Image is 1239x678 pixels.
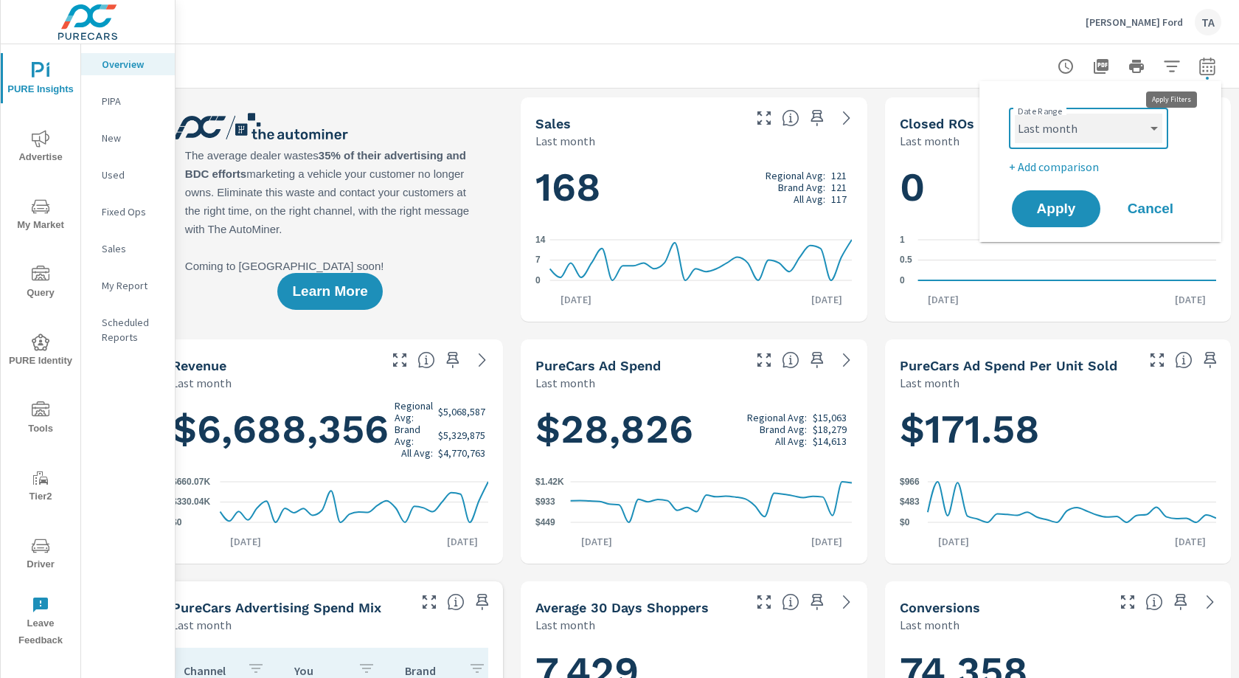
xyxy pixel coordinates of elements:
[778,181,825,193] p: Brand Avg:
[102,204,163,219] p: Fixed Ops
[535,517,555,527] text: $449
[1027,202,1086,215] span: Apply
[900,497,920,508] text: $483
[81,164,175,186] div: Used
[535,235,546,245] text: 14
[447,593,465,611] span: This table looks at how you compare to the amount of budget you spend per channel as opposed to y...
[172,400,491,459] h1: $6,688,356
[900,116,974,131] h5: Closed ROs
[900,404,1216,454] h1: $171.58
[900,477,920,487] text: $966
[760,423,807,435] p: Brand Avg:
[1165,292,1216,307] p: [DATE]
[1165,534,1216,549] p: [DATE]
[292,285,367,298] span: Learn More
[441,348,465,372] span: Save this to your personalized report
[535,358,661,373] h5: PureCars Ad Spend
[1121,202,1180,215] span: Cancel
[5,198,76,234] span: My Market
[801,534,853,549] p: [DATE]
[81,274,175,297] div: My Report
[5,266,76,302] span: Query
[471,348,494,372] a: See more details in report
[437,534,488,549] p: [DATE]
[5,596,76,649] span: Leave Feedback
[172,517,182,527] text: $0
[220,534,271,549] p: [DATE]
[535,116,571,131] h5: Sales
[900,162,1216,212] h1: 0
[550,292,602,307] p: [DATE]
[900,600,980,615] h5: Conversions
[801,292,853,307] p: [DATE]
[535,404,852,454] h1: $28,826
[438,447,485,459] p: $4,770,763
[900,255,912,266] text: 0.5
[401,447,433,459] p: All Avg:
[102,241,163,256] p: Sales
[388,348,412,372] button: Make Fullscreen
[752,348,776,372] button: Make Fullscreen
[5,130,76,166] span: Advertise
[1198,348,1222,372] span: Save this to your personalized report
[5,333,76,370] span: PURE Identity
[81,53,175,75] div: Overview
[81,201,175,223] div: Fixed Ops
[395,423,433,447] p: Brand Avg:
[102,57,163,72] p: Overview
[900,517,910,527] text: $0
[5,401,76,437] span: Tools
[172,616,232,634] p: Last month
[277,273,382,310] button: Learn More
[1106,190,1195,227] button: Cancel
[172,358,226,373] h5: Revenue
[102,167,163,182] p: Used
[395,400,433,423] p: Regional Avg:
[535,600,709,615] h5: Average 30 Days Shoppers
[900,358,1117,373] h5: PureCars Ad Spend Per Unit Sold
[831,193,847,205] p: 117
[900,275,905,286] text: 0
[1145,348,1169,372] button: Make Fullscreen
[900,235,905,245] text: 1
[917,292,969,307] p: [DATE]
[752,106,776,130] button: Make Fullscreen
[417,590,441,614] button: Make Fullscreen
[928,534,979,549] p: [DATE]
[5,62,76,98] span: PURE Insights
[405,663,457,678] p: Brand
[813,412,847,423] p: $15,063
[535,616,595,634] p: Last month
[81,127,175,149] div: New
[438,406,485,418] p: $5,068,587
[1145,593,1163,611] span: The number of dealer-specified goals completed by a visitor. [Source: This data is provided by th...
[805,348,829,372] span: Save this to your personalized report
[172,374,232,392] p: Last month
[782,351,799,369] span: Total cost of media for all PureCars channels for the selected dealership group over the selected...
[172,497,210,508] text: $330.04K
[775,435,807,447] p: All Avg:
[1,44,80,655] div: nav menu
[813,435,847,447] p: $14,613
[831,181,847,193] p: 121
[102,131,163,145] p: New
[1086,15,1183,29] p: [PERSON_NAME] Ford
[835,348,858,372] a: See more details in report
[294,663,346,678] p: You
[831,170,847,181] p: 121
[184,663,235,678] p: Channel
[81,311,175,348] div: Scheduled Reports
[535,374,595,392] p: Last month
[782,593,799,611] span: A rolling 30 day total of daily Shoppers on the dealership website, averaged over the selected da...
[102,315,163,345] p: Scheduled Reports
[766,170,825,181] p: Regional Avg:
[1009,158,1198,176] p: + Add comparison
[900,616,959,634] p: Last month
[1198,590,1222,614] a: See more details in report
[438,429,485,441] p: $5,329,875
[1193,52,1222,81] button: Select Date Range
[81,238,175,260] div: Sales
[813,423,847,435] p: $18,279
[752,590,776,614] button: Make Fullscreen
[535,477,564,487] text: $1.42K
